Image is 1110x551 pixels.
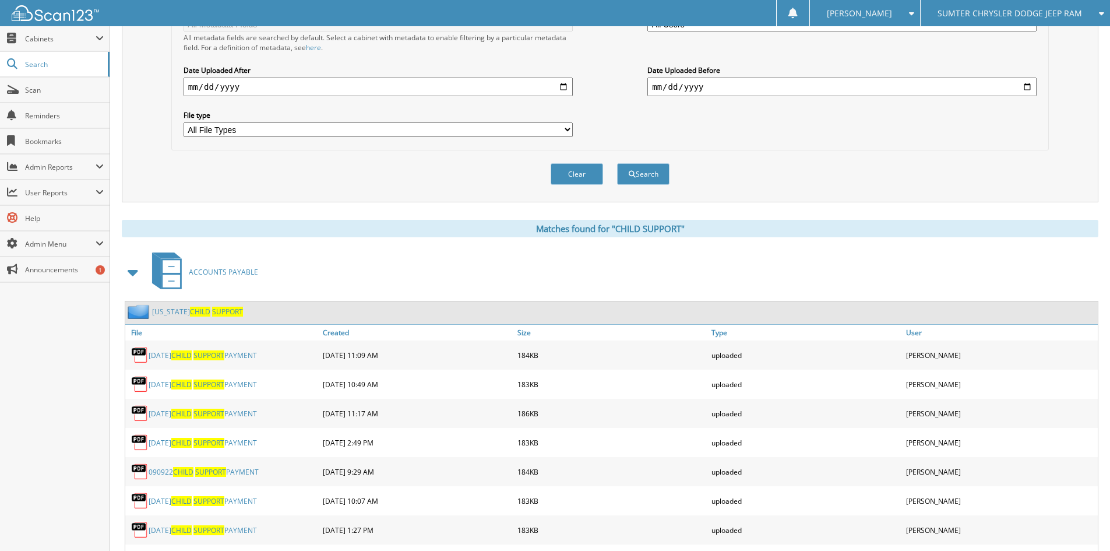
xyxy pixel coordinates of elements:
[903,402,1098,425] div: [PERSON_NAME]
[515,402,709,425] div: 186KB
[25,111,104,121] span: Reminders
[25,239,96,249] span: Admin Menu
[212,307,243,317] span: SUPPORT
[647,78,1037,96] input: end
[193,438,224,448] span: SUPPORT
[903,431,1098,454] div: [PERSON_NAME]
[320,373,515,396] div: [DATE] 10:49 AM
[551,163,603,185] button: Clear
[149,409,257,419] a: [DATE]CHILD SUPPORTPAYMENT
[25,162,96,172] span: Admin Reports
[195,467,226,477] span: SUPPORT
[171,409,192,419] span: CHILD
[647,65,1037,75] label: Date Uploaded Before
[515,325,709,341] a: Size
[25,34,96,44] span: Cabinets
[320,518,515,542] div: [DATE] 1:27 PM
[320,343,515,367] div: [DATE] 11:09 AM
[145,249,258,295] a: ACCOUNTS PAYABLE
[131,434,149,451] img: PDF.png
[189,267,258,277] span: ACCOUNTS PAYABLE
[193,350,224,360] span: SUPPORT
[149,467,259,477] a: 090922CHILD SUPPORTPAYMENT
[25,136,104,146] span: Bookmarks
[131,346,149,364] img: PDF.png
[190,307,210,317] span: CHILD
[171,380,192,389] span: CHILD
[320,431,515,454] div: [DATE] 2:49 PM
[709,325,903,341] a: Type
[515,373,709,396] div: 183KB
[515,518,709,542] div: 183KB
[149,380,257,389] a: [DATE]CHILD SUPPORTPAYMENT
[25,188,96,198] span: User Reports
[938,10,1082,17] span: SUMTER CHRYSLER DODGE JEEP RAM
[171,350,192,360] span: CHILD
[515,460,709,483] div: 184KB
[171,438,192,448] span: CHILD
[128,304,152,319] img: folder2.png
[149,350,257,360] a: [DATE]CHILD SUPPORTPAYMENT
[306,43,321,52] a: here
[149,496,257,506] a: [DATE]CHILD SUPPORTPAYMENT
[171,496,192,506] span: CHILD
[709,460,903,483] div: uploaded
[184,78,573,96] input: start
[131,463,149,480] img: PDF.png
[515,431,709,454] div: 183KB
[96,265,105,275] div: 1
[709,431,903,454] div: uploaded
[184,110,573,120] label: File type
[131,375,149,393] img: PDF.png
[903,373,1098,396] div: [PERSON_NAME]
[25,85,104,95] span: Scan
[709,343,903,367] div: uploaded
[903,489,1098,513] div: [PERSON_NAME]
[25,213,104,223] span: Help
[903,325,1098,341] a: User
[125,325,320,341] a: File
[149,438,257,448] a: [DATE]CHILD SUPPORTPAYMENT
[709,373,903,396] div: uploaded
[320,489,515,513] div: [DATE] 10:07 AM
[320,402,515,425] div: [DATE] 11:17 AM
[131,405,149,422] img: PDF.png
[709,402,903,425] div: uploaded
[193,409,224,419] span: SUPPORT
[12,5,99,21] img: scan123-logo-white.svg
[903,518,1098,542] div: [PERSON_NAME]
[184,33,573,52] div: All metadata fields are searched by default. Select a cabinet with metadata to enable filtering b...
[617,163,669,185] button: Search
[903,460,1098,483] div: [PERSON_NAME]
[122,220,1098,237] div: Matches found for "CHILD SUPPORT"
[193,496,224,506] span: SUPPORT
[903,343,1098,367] div: [PERSON_NAME]
[709,489,903,513] div: uploaded
[320,325,515,341] a: Created
[827,10,892,17] span: [PERSON_NAME]
[131,521,149,539] img: PDF.png
[131,492,149,510] img: PDF.png
[149,525,257,535] a: [DATE]CHILD SUPPORTPAYMENT
[193,380,224,389] span: SUPPORT
[25,265,104,275] span: Announcements
[173,467,193,477] span: CHILD
[152,307,243,317] a: [US_STATE]CHILD SUPPORT
[193,525,224,535] span: SUPPORT
[515,343,709,367] div: 184KB
[709,518,903,542] div: uploaded
[184,65,573,75] label: Date Uploaded After
[25,59,102,69] span: Search
[320,460,515,483] div: [DATE] 9:29 AM
[171,525,192,535] span: CHILD
[515,489,709,513] div: 183KB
